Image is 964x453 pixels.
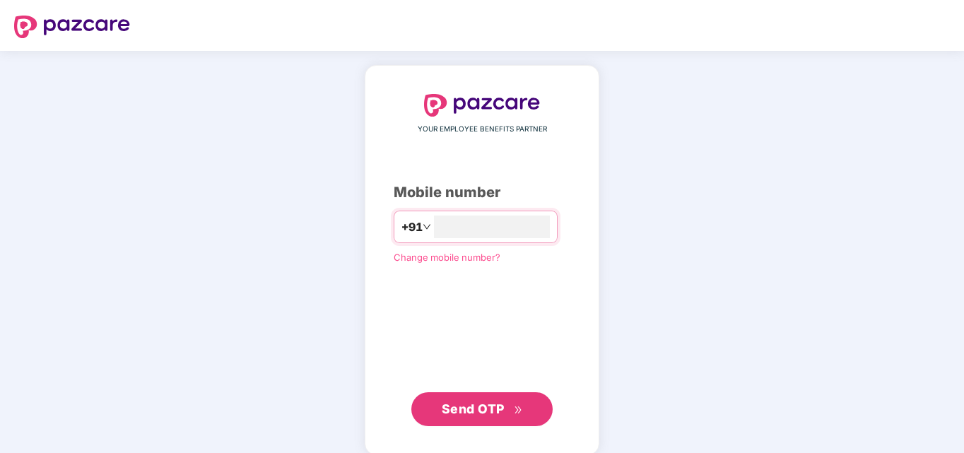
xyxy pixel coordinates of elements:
[411,392,553,426] button: Send OTPdouble-right
[394,182,570,204] div: Mobile number
[514,406,523,415] span: double-right
[418,124,547,135] span: YOUR EMPLOYEE BENEFITS PARTNER
[401,218,423,236] span: +91
[442,401,505,416] span: Send OTP
[424,94,540,117] img: logo
[14,16,130,38] img: logo
[394,252,500,263] a: Change mobile number?
[423,223,431,231] span: down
